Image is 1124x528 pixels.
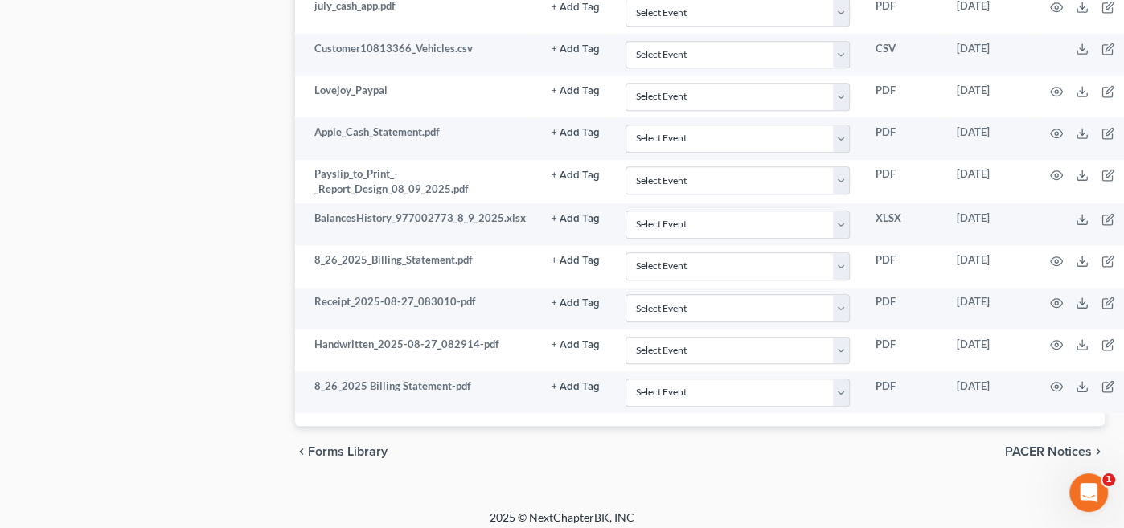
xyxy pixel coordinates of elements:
[552,214,600,224] button: + Add Tag
[552,2,600,13] button: + Add Tag
[552,252,600,268] a: + Add Tag
[552,83,600,98] a: + Add Tag
[552,337,600,352] a: + Add Tag
[1069,473,1108,512] iframe: Intercom live chat
[863,203,944,245] td: XLSX
[944,288,1031,329] td: [DATE]
[552,379,600,394] a: + Add Tag
[552,125,600,140] a: + Add Tag
[295,245,539,287] td: 8_26_2025_Billing_Statement.pdf
[552,211,600,226] a: + Add Tag
[295,203,539,245] td: BalancesHistory_977002773_8_9_2025.xlsx
[863,245,944,287] td: PDF
[295,445,388,458] button: chevron_left Forms Library
[552,44,600,55] button: + Add Tag
[863,329,944,371] td: PDF
[863,76,944,117] td: PDF
[944,371,1031,413] td: [DATE]
[1102,473,1115,486] span: 1
[863,160,944,204] td: PDF
[863,371,944,413] td: PDF
[295,288,539,329] td: Receipt_2025-08-27_083010-pdf
[944,117,1031,159] td: [DATE]
[295,34,539,76] td: Customer10813366_Vehicles.csv
[863,117,944,159] td: PDF
[1005,445,1105,458] button: PACER Notices chevron_right
[295,445,308,458] i: chevron_left
[863,34,944,76] td: CSV
[944,245,1031,287] td: [DATE]
[552,382,600,392] button: + Add Tag
[552,128,600,138] button: + Add Tag
[295,329,539,371] td: Handwritten_2025-08-27_082914-pdf
[944,160,1031,204] td: [DATE]
[295,117,539,159] td: Apple_Cash_Statement.pdf
[295,160,539,204] td: Payslip_to_Print_-_Report_Design_08_09_2025.pdf
[552,166,600,182] a: + Add Tag
[552,294,600,309] a: + Add Tag
[1005,445,1092,458] span: PACER Notices
[295,371,539,413] td: 8_26_2025 Billing Statement-pdf
[552,340,600,350] button: + Add Tag
[552,86,600,96] button: + Add Tag
[944,329,1031,371] td: [DATE]
[552,170,600,181] button: + Add Tag
[863,288,944,329] td: PDF
[552,298,600,309] button: + Add Tag
[552,41,600,56] a: + Add Tag
[944,203,1031,245] td: [DATE]
[308,445,388,458] span: Forms Library
[295,76,539,117] td: Lovejoy_Paypal
[944,34,1031,76] td: [DATE]
[944,76,1031,117] td: [DATE]
[552,256,600,266] button: + Add Tag
[1092,445,1105,458] i: chevron_right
